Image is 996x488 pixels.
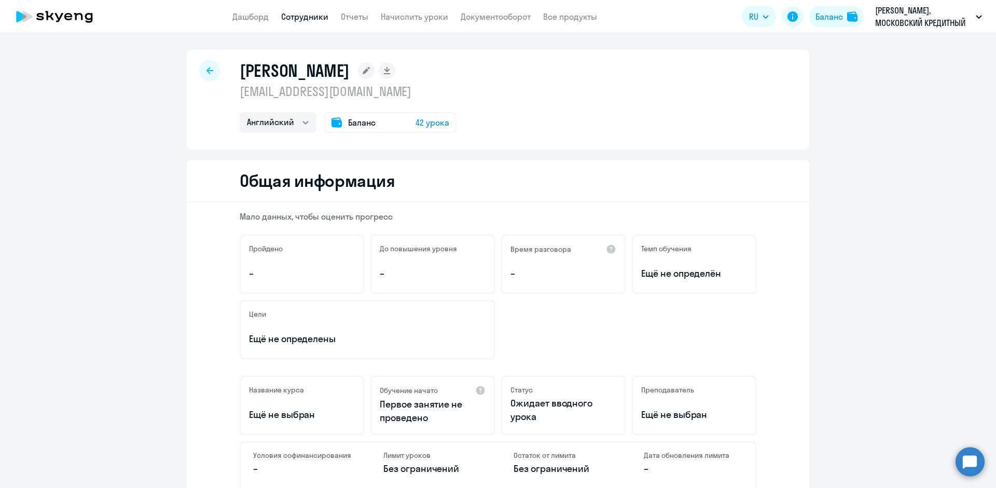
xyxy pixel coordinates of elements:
[510,397,616,424] p: Ожидает вводного урока
[510,385,533,395] h5: Статус
[815,10,843,23] div: Баланс
[870,4,987,29] button: [PERSON_NAME], МОСКОВСКИЙ КРЕДИТНЫЙ БАНК, ПАО
[381,11,448,22] a: Начислить уроки
[875,4,972,29] p: [PERSON_NAME], МОСКОВСКИЙ КРЕДИТНЫЙ БАНК, ПАО
[641,267,747,280] span: Ещё не определён
[380,386,438,395] h5: Обучение начато
[510,267,616,280] p: –
[249,244,283,253] h5: Пройдено
[514,451,613,460] h4: Остаток от лимита
[641,385,694,395] h5: Преподаватель
[253,451,352,460] h4: Условия софинансирования
[461,11,531,22] a: Документооборот
[240,60,350,81] h1: [PERSON_NAME]
[514,462,613,476] p: Без ограничений
[249,385,304,395] h5: Название курса
[380,244,457,253] h5: До повышения уровня
[249,309,266,319] h5: Цели
[249,267,355,280] p: –
[380,398,486,425] p: Первое занятие не проведено
[416,116,449,129] span: 42 урока
[341,11,368,22] a: Отчеты
[644,451,743,460] h4: Дата обновления лимита
[809,6,864,27] button: Балансbalance
[543,11,597,22] a: Все продукты
[281,11,328,22] a: Сотрудники
[240,83,457,100] p: [EMAIL_ADDRESS][DOMAIN_NAME]
[383,451,482,460] h4: Лимит уроков
[380,267,486,280] p: –
[348,116,376,129] span: Баланс
[641,408,747,422] p: Ещё не выбран
[742,6,776,27] button: RU
[749,10,758,23] span: RU
[232,11,269,22] a: Дашборд
[383,462,482,476] p: Без ограничений
[240,170,395,191] h2: Общая информация
[510,245,571,254] h5: Время разговора
[249,408,355,422] p: Ещё не выбран
[641,244,691,253] h5: Темп обучения
[847,11,857,22] img: balance
[240,211,756,222] p: Мало данных, чтобы оценить прогресс
[253,462,352,476] p: –
[644,462,743,476] p: –
[249,332,486,346] p: Ещё не определены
